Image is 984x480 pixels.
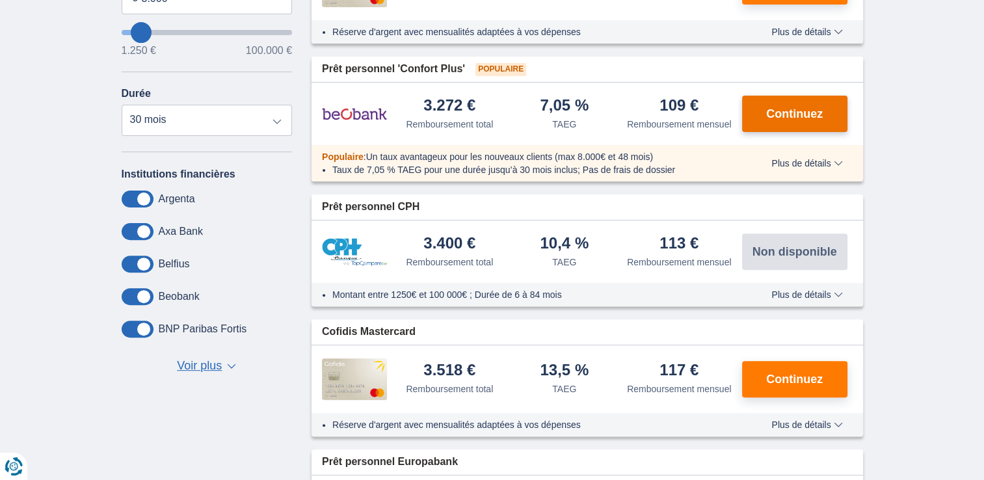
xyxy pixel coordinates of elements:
div: 13,5 % [540,362,589,380]
button: Continuez [742,96,847,132]
button: Plus de détails [762,289,852,300]
div: 10,4 % [540,235,589,253]
button: Plus de détails [762,27,852,37]
div: TAEG [552,256,576,269]
li: Taux de 7,05 % TAEG pour une durée jusqu’à 30 mois inclus; Pas de frais de dossier [332,163,734,176]
div: TAEG [552,118,576,131]
div: 3.272 € [423,98,475,115]
label: Belfius [159,258,190,270]
div: 7,05 % [540,98,589,115]
div: Remboursement total [406,256,493,269]
span: Continuez [766,108,823,120]
div: Remboursement mensuel [627,256,731,269]
label: Argenta [159,193,195,205]
img: pret personnel CPH Banque [322,238,387,266]
label: Beobank [159,291,200,302]
span: 1.250 € [122,46,156,56]
span: Prêt personnel CPH [322,200,419,215]
button: Non disponible [742,233,847,270]
div: Remboursement total [406,118,493,131]
span: Plus de détails [771,159,842,168]
span: Cofidis Mastercard [322,325,416,340]
button: Continuez [742,361,847,397]
span: Un taux avantageux pour les nouveaux clients (max 8.000€ et 48 mois) [366,152,653,162]
span: Continuez [766,373,823,385]
label: BNP Paribas Fortis [159,323,247,335]
span: Prêt personnel Europabank [322,455,458,470]
input: wantToBorrow [122,30,293,35]
div: 117 € [659,362,698,380]
span: ▼ [227,364,236,369]
img: pret personnel Beobank [322,98,387,130]
div: Remboursement mensuel [627,118,731,131]
button: Plus de détails [762,420,852,430]
div: Remboursement mensuel [627,382,731,395]
div: 109 € [659,98,698,115]
span: Voir plus [177,358,222,375]
span: Populaire [322,152,364,162]
label: Axa Bank [159,226,203,237]
span: Populaire [475,63,526,76]
span: Non disponible [752,246,837,258]
div: Remboursement total [406,382,493,395]
div: 3.518 € [423,362,475,380]
label: Durée [122,88,151,100]
span: Prêt personnel 'Confort Plus' [322,62,465,77]
span: Plus de détails [771,420,842,429]
label: Institutions financières [122,168,235,180]
li: Réserve d'argent avec mensualités adaptées à vos dépenses [332,418,734,431]
li: Montant entre 1250€ et 100 000€ ; Durée de 6 à 84 mois [332,288,734,301]
div: 3.400 € [423,235,475,253]
div: 113 € [659,235,698,253]
span: Plus de détails [771,290,842,299]
span: 100.000 € [246,46,292,56]
span: Plus de détails [771,27,842,36]
button: Plus de détails [762,158,852,168]
div: : [312,150,744,163]
div: TAEG [552,382,576,395]
li: Réserve d'argent avec mensualités adaptées à vos dépenses [332,25,734,38]
button: Voir plus ▼ [173,357,240,375]
img: pret personnel Cofidis CC [322,358,387,400]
